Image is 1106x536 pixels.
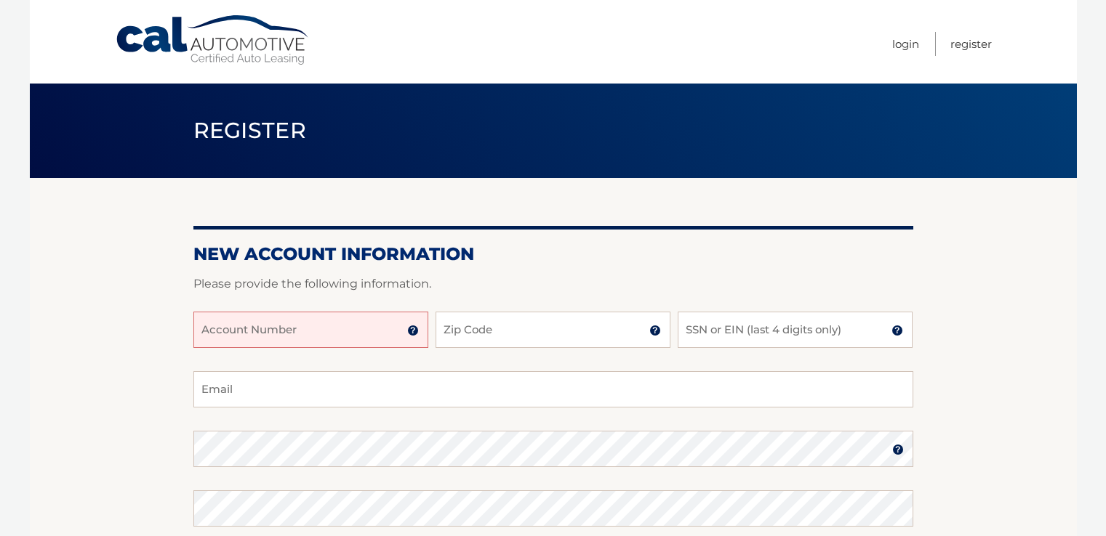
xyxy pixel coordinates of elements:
[193,274,913,294] p: Please provide the following information.
[678,312,913,348] input: SSN or EIN (last 4 digits only)
[950,32,992,56] a: Register
[407,325,419,336] img: tooltip.svg
[193,243,913,265] h2: New Account Information
[892,32,919,56] a: Login
[193,312,428,348] input: Account Number
[891,325,903,336] img: tooltip.svg
[193,117,307,144] span: Register
[115,15,311,66] a: Cal Automotive
[649,325,661,336] img: tooltip.svg
[436,312,670,348] input: Zip Code
[193,371,913,407] input: Email
[892,444,904,455] img: tooltip.svg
